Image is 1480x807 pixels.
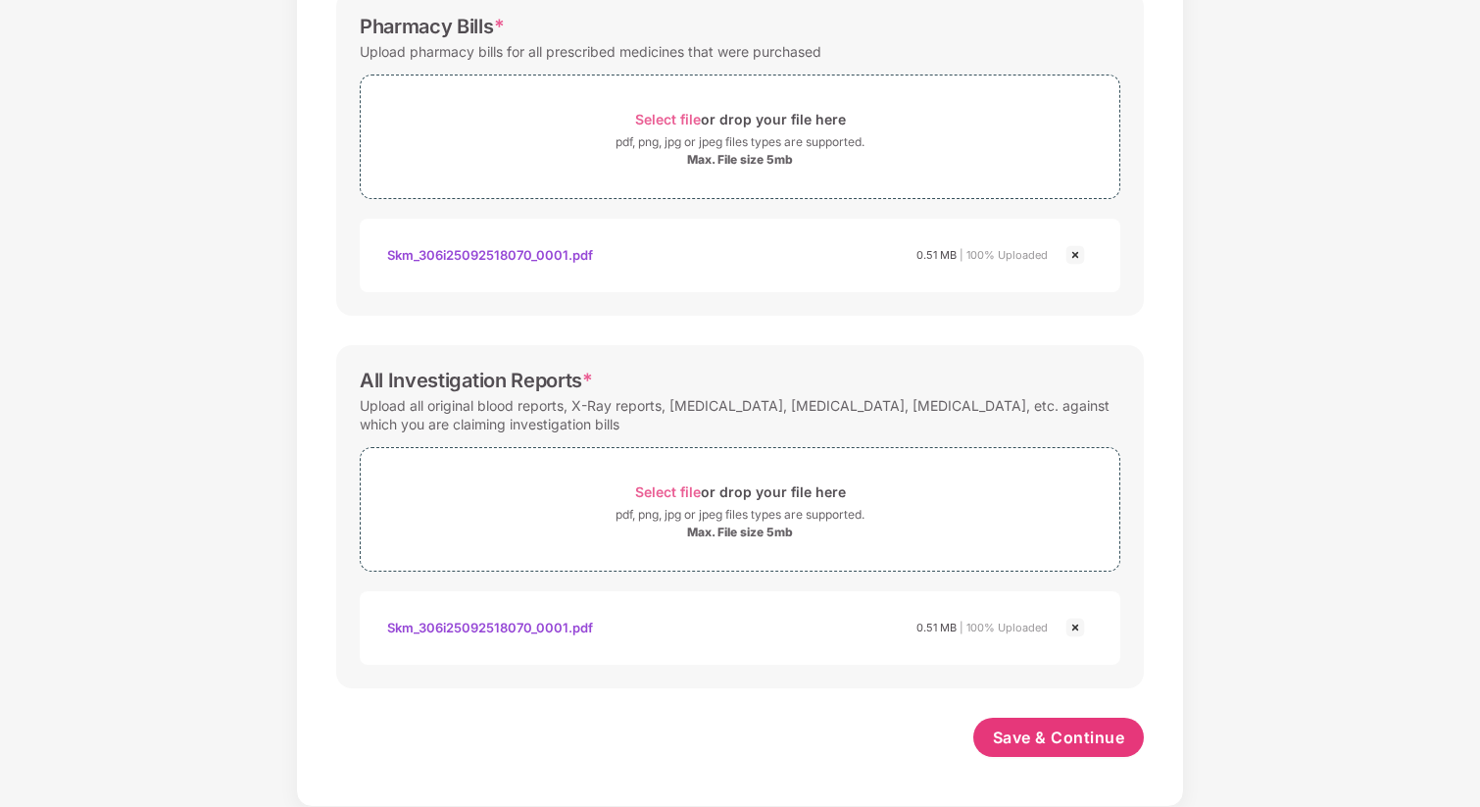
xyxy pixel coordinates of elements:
[387,611,593,644] div: Skm_306i25092518070_0001.pdf
[993,727,1125,748] span: Save & Continue
[387,238,593,272] div: Skm_306i25092518070_0001.pdf
[616,505,864,525] div: pdf, png, jpg or jpeg files types are supported.
[687,152,793,168] div: Max. File size 5mb
[616,132,864,152] div: pdf, png, jpg or jpeg files types are supported.
[360,15,504,38] div: Pharmacy Bills
[916,621,957,634] span: 0.51 MB
[960,248,1048,262] span: | 100% Uploaded
[973,718,1145,757] button: Save & Continue
[360,369,593,392] div: All Investigation Reports
[960,621,1048,634] span: | 100% Uploaded
[635,106,846,132] div: or drop your file here
[635,483,701,500] span: Select file
[361,90,1119,183] span: Select fileor drop your file herepdf, png, jpg or jpeg files types are supported.Max. File size 5mb
[1063,616,1087,639] img: svg+xml;base64,PHN2ZyBpZD0iQ3Jvc3MtMjR4MjQiIHhtbG5zPSJodHRwOi8vd3d3LnczLm9yZy8yMDAwL3N2ZyIgd2lkdG...
[361,463,1119,556] span: Select fileor drop your file herepdf, png, jpg or jpeg files types are supported.Max. File size 5mb
[687,525,793,540] div: Max. File size 5mb
[916,248,957,262] span: 0.51 MB
[360,392,1120,437] div: Upload all original blood reports, X-Ray reports, [MEDICAL_DATA], [MEDICAL_DATA], [MEDICAL_DATA],...
[635,479,846,505] div: or drop your file here
[635,111,701,127] span: Select file
[360,38,821,65] div: Upload pharmacy bills for all prescribed medicines that were purchased
[1063,243,1087,267] img: svg+xml;base64,PHN2ZyBpZD0iQ3Jvc3MtMjR4MjQiIHhtbG5zPSJodHRwOi8vd3d3LnczLm9yZy8yMDAwL3N2ZyIgd2lkdG...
